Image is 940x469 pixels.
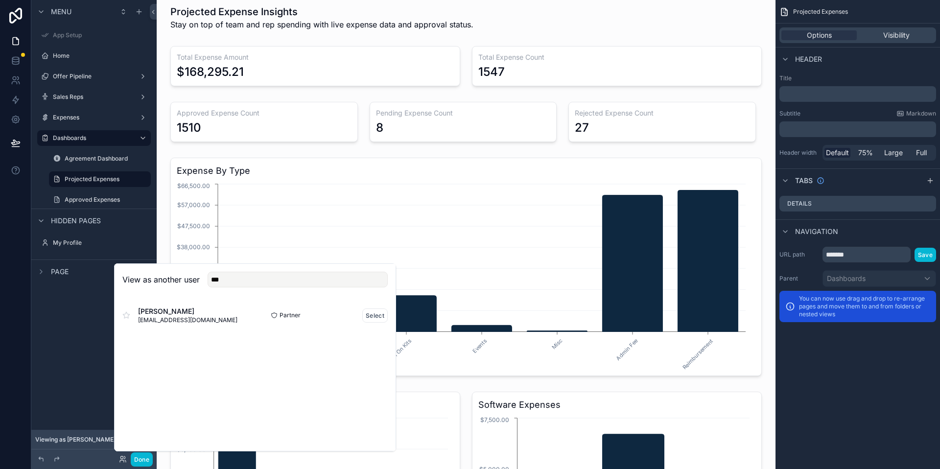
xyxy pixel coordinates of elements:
[51,216,101,226] span: Hidden pages
[807,30,832,40] span: Options
[138,306,237,316] span: [PERSON_NAME]
[779,86,936,102] div: scrollable content
[49,151,151,166] a: Agreement Dashboard
[779,110,800,117] label: Subtitle
[53,52,149,60] label: Home
[53,134,131,142] label: Dashboards
[53,31,149,39] label: App Setup
[37,235,151,251] a: My Profile
[795,54,822,64] span: Header
[799,295,930,318] p: You can now use drag and drop to re-arrange pages and move them to and from folders or nested views
[779,149,819,157] label: Header width
[858,148,873,158] span: 75%
[122,274,200,285] h2: View as another user
[779,121,936,137] div: scrollable content
[37,130,151,146] a: Dashboards
[795,176,813,186] span: Tabs
[37,27,151,43] a: App Setup
[779,275,819,282] label: Parent
[362,308,388,323] button: Select
[138,316,237,324] span: [EMAIL_ADDRESS][DOMAIN_NAME]
[915,248,936,262] button: Save
[53,114,135,121] label: Expenses
[779,251,819,258] label: URL path
[51,267,69,277] span: Page
[793,8,848,16] span: Projected Expenses
[827,274,866,283] span: Dashboards
[37,69,151,84] a: Offer Pipeline
[883,30,910,40] span: Visibility
[779,74,936,82] label: Title
[49,171,151,187] a: Projected Expenses
[53,239,149,247] label: My Profile
[65,155,149,163] label: Agreement Dashboard
[906,110,936,117] span: Markdown
[49,192,151,208] a: Approved Expenses
[37,110,151,125] a: Expenses
[822,270,936,287] button: Dashboards
[37,48,151,64] a: Home
[35,436,116,444] span: Viewing as [PERSON_NAME]
[826,148,849,158] span: Default
[916,148,927,158] span: Full
[896,110,936,117] a: Markdown
[53,93,135,101] label: Sales Reps
[884,148,903,158] span: Large
[131,452,153,467] button: Done
[37,89,151,105] a: Sales Reps
[51,7,71,17] span: Menu
[795,227,838,236] span: Navigation
[65,196,149,204] label: Approved Expenses
[280,311,301,319] span: Partner
[787,200,812,208] label: Details
[53,72,135,80] label: Offer Pipeline
[65,175,145,183] label: Projected Expenses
